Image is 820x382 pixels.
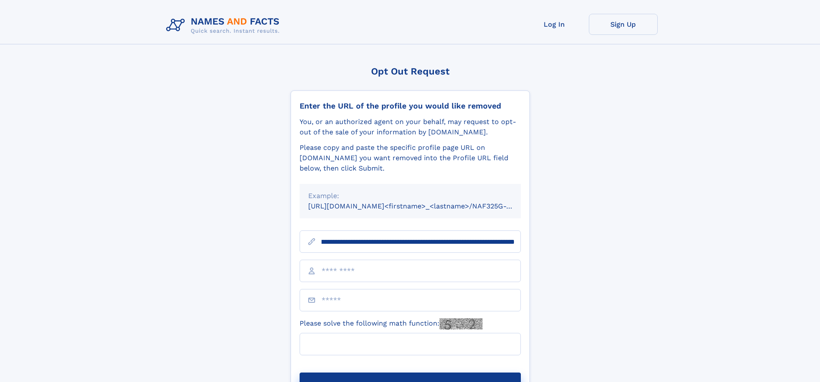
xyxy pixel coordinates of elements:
[520,14,589,35] a: Log In
[291,66,530,77] div: Opt Out Request
[300,101,521,111] div: Enter the URL of the profile you would like removed
[163,14,287,37] img: Logo Names and Facts
[589,14,658,35] a: Sign Up
[300,117,521,137] div: You, or an authorized agent on your behalf, may request to opt-out of the sale of your informatio...
[300,143,521,174] div: Please copy and paste the specific profile page URL on [DOMAIN_NAME] you want removed into the Pr...
[300,318,483,329] label: Please solve the following math function:
[308,191,512,201] div: Example:
[308,202,537,210] small: [URL][DOMAIN_NAME]<firstname>_<lastname>/NAF325G-xxxxxxxx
